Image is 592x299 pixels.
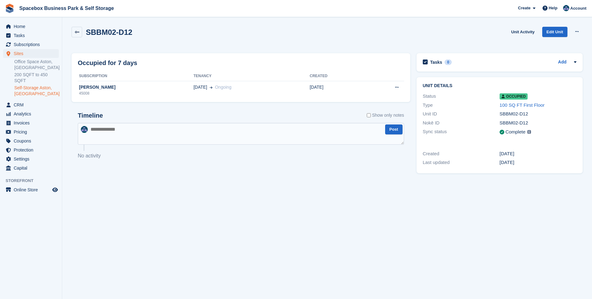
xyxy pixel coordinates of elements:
[367,112,404,119] label: Show only notes
[558,59,566,66] a: Add
[81,126,88,133] img: Daud
[17,3,116,13] a: Spacebox Business Park & Self Storage
[423,93,500,100] div: Status
[500,150,576,157] div: [DATE]
[423,150,500,157] div: Created
[86,28,132,36] h2: SBBM02-D12
[3,49,59,58] a: menu
[14,85,59,97] a: Self-Storage Aston, [GEOGRAPHIC_DATA]
[78,71,193,81] th: Subscription
[193,71,310,81] th: Tenancy
[3,155,59,163] a: menu
[3,40,59,49] a: menu
[14,128,51,136] span: Pricing
[78,112,103,119] h2: Timeline
[14,72,59,84] a: 200 SQFT to 450 SQFT
[500,159,576,166] div: [DATE]
[500,93,528,100] span: Occupied
[542,27,567,37] a: Edit Unit
[14,59,59,71] a: Office Space Aston, [GEOGRAPHIC_DATA]
[14,146,51,154] span: Protection
[14,100,51,109] span: CRM
[500,119,576,127] div: SBBM02-D12
[14,155,51,163] span: Settings
[78,84,193,91] div: [PERSON_NAME]
[367,112,371,119] input: Show only notes
[423,102,500,109] div: Type
[5,4,14,13] img: stora-icon-8386f47178a22dfd0bd8f6a31ec36ba5ce8667c1dd55bd0f319d3a0aa187defe.svg
[14,137,51,145] span: Coupons
[445,59,452,65] div: 0
[14,119,51,127] span: Invoices
[14,49,51,58] span: Sites
[509,27,537,37] a: Unit Activity
[423,128,500,136] div: Sync status
[423,159,500,166] div: Last updated
[3,100,59,109] a: menu
[518,5,530,11] span: Create
[310,71,364,81] th: Created
[423,110,500,118] div: Unit ID
[78,152,404,160] p: No activity
[500,110,576,118] div: SBBM02-D12
[51,186,59,194] a: Preview store
[570,5,586,12] span: Account
[423,83,576,88] h2: Unit details
[563,5,569,11] img: Daud
[3,185,59,194] a: menu
[193,84,207,91] span: [DATE]
[3,22,59,31] a: menu
[430,59,442,65] h2: Tasks
[3,31,59,40] a: menu
[310,81,364,100] td: [DATE]
[14,31,51,40] span: Tasks
[549,5,557,11] span: Help
[385,124,403,135] button: Post
[14,185,51,194] span: Online Store
[3,137,59,145] a: menu
[78,91,193,96] div: 45008
[14,22,51,31] span: Home
[6,178,62,184] span: Storefront
[215,85,231,90] span: Ongoing
[3,128,59,136] a: menu
[3,110,59,118] a: menu
[3,119,59,127] a: menu
[3,164,59,172] a: menu
[78,58,137,68] h2: Occupied for 7 days
[14,164,51,172] span: Capital
[423,119,500,127] div: Nokē ID
[14,110,51,118] span: Analytics
[506,128,525,136] div: Complete
[14,40,51,49] span: Subscriptions
[3,146,59,154] a: menu
[500,102,545,108] a: 100 SQ FT First Floor
[527,130,531,134] img: icon-info-grey-7440780725fd019a000dd9b08b2336e03edf1995a4989e88bcd33f0948082b44.svg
